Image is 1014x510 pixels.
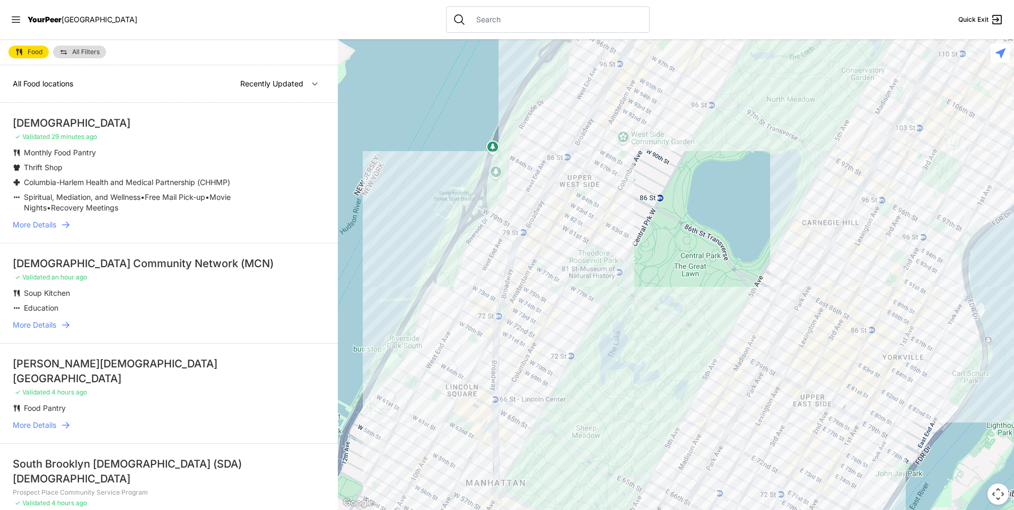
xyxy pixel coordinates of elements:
span: All Filters [72,49,100,55]
span: Food [28,49,42,55]
button: Map camera controls [987,483,1009,505]
span: Free Mail Pick-up [145,192,205,201]
span: All Food locations [13,79,73,88]
span: [GEOGRAPHIC_DATA] [62,15,137,24]
span: Soup Kitchen [24,288,70,297]
span: ✓ Validated [15,273,50,281]
div: [DEMOGRAPHIC_DATA] Community Network (MCN) [13,256,325,271]
span: Thrift Shop [24,163,63,172]
span: 4 hours ago [51,499,87,507]
span: Education [24,303,58,312]
span: Spiritual, Mediation, and Wellness [24,192,141,201]
span: 4 hours ago [51,388,87,396]
div: [PERSON_NAME][DEMOGRAPHIC_DATA][GEOGRAPHIC_DATA] [13,356,325,386]
span: More Details [13,320,56,330]
a: Open this area in Google Maps (opens a new window) [340,496,375,510]
span: ✓ Validated [15,388,50,396]
span: • [141,192,145,201]
a: More Details [13,420,325,430]
a: All Filters [53,46,106,58]
span: YourPeer [28,15,62,24]
a: YourPeer[GEOGRAPHIC_DATA] [28,16,137,23]
span: More Details [13,420,56,430]
span: Recovery Meetings [51,203,118,212]
img: Google [340,496,375,510]
span: ✓ Validated [15,133,50,140]
div: [DEMOGRAPHIC_DATA] [13,116,325,130]
span: 29 minutes ago [51,133,97,140]
span: Columbia-Harlem Health and Medical Partnership (CHHMP) [24,178,230,187]
span: More Details [13,219,56,230]
span: • [47,203,51,212]
span: Food Pantry [24,403,66,412]
a: Quick Exit [958,13,1003,26]
p: Prospect Place Community Service Program [13,488,325,497]
span: • [205,192,209,201]
a: Food [8,46,49,58]
span: an hour ago [51,273,87,281]
a: More Details [13,320,325,330]
a: More Details [13,219,325,230]
div: South Brooklyn [DEMOGRAPHIC_DATA] (SDA) [DEMOGRAPHIC_DATA] [13,456,325,486]
span: Monthly Food Pantry [24,148,96,157]
span: ✓ Validated [15,499,50,507]
span: Quick Exit [958,15,989,24]
input: Search [470,14,643,25]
